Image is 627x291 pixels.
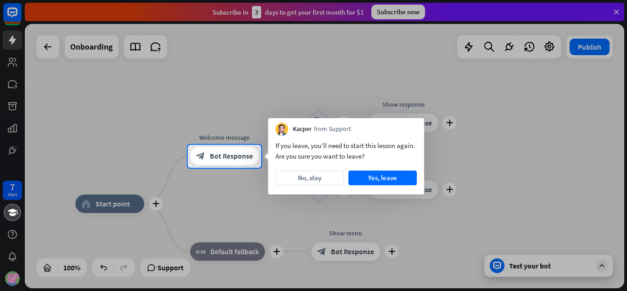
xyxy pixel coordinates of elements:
[210,152,253,161] span: Bot Response
[275,171,344,185] button: No, stay
[314,125,351,134] span: from Support
[275,140,417,161] div: If you leave, you’ll need to start this lesson again. Are you sure you want to leave?
[348,171,417,185] button: Yes, leave
[196,152,205,161] i: block_bot_response
[7,4,35,31] button: Open LiveChat chat widget
[293,125,312,134] span: Kacper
